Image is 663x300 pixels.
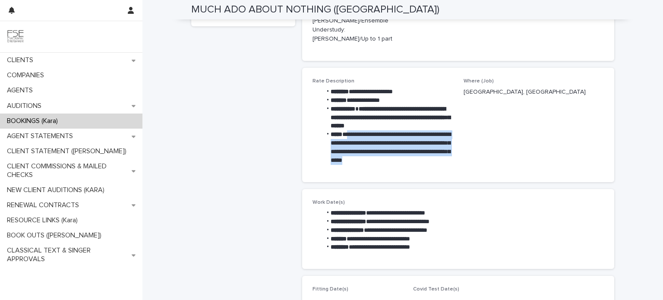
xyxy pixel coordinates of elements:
p: BOOKINGS (Kara) [3,117,65,125]
p: CLIENTS [3,56,40,64]
p: CLASSICAL TEXT & SINGER APPROVALS [3,246,132,263]
img: 9JgRvJ3ETPGCJDhvPVA5 [7,28,24,45]
p: CLIENT STATEMENT ([PERSON_NAME]) [3,147,133,155]
span: Covid Test Date(s) [413,287,459,292]
p: [GEOGRAPHIC_DATA], [GEOGRAPHIC_DATA] [464,88,604,97]
span: Fitting Date(s) [313,287,348,292]
p: CLIENT COMMISSIONS & MAILED CHECKS [3,162,132,179]
p: AGENTS [3,86,40,95]
p: AGENT STATEMENTS [3,132,80,140]
p: BOOK OUTS ([PERSON_NAME]) [3,231,108,240]
p: RESOURCE LINKS (Kara) [3,216,85,224]
h2: MUCH ADO ABOUT NOTHING ([GEOGRAPHIC_DATA]) [191,3,439,16]
p: COMPANIES [3,71,51,79]
p: RENEWAL CONTRACTS [3,201,86,209]
span: Where (Job) [464,79,494,84]
p: AUDITIONS [3,102,48,110]
span: Rate Description [313,79,354,84]
span: Work Date(s) [313,200,345,205]
p: Role: [PERSON_NAME]/Ensemble Understudy: [PERSON_NAME]/Up to 1 part [313,8,403,44]
p: NEW CLIENT AUDITIONS (KARA) [3,186,111,194]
